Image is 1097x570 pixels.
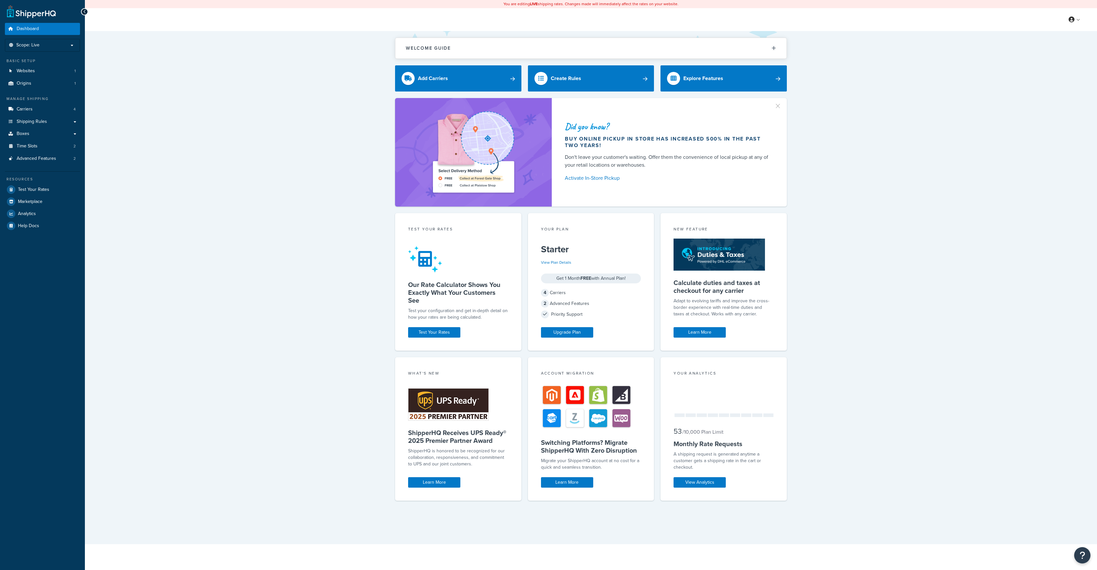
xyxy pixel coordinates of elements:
div: Advanced Features [541,299,641,308]
div: A shipping request is generated anytime a customer gets a shipping rate in the cart or checkout. [674,451,774,471]
div: Migrate your ShipperHQ account at no cost for a quick and seamless transition. [541,458,641,471]
div: Priority Support [541,310,641,319]
span: Websites [17,68,35,74]
div: New Feature [674,226,774,234]
div: Get 1 Month with Annual Plan! [541,274,641,283]
a: Origins1 [5,77,80,90]
div: Buy online pickup in store has increased 500% in the past two years! [565,136,771,149]
span: 2 [73,143,76,149]
div: Account Migration [541,370,641,378]
a: Upgrade Plan [541,327,593,338]
p: Adapt to evolving tariffs and improve the cross-border experience with real-time duties and taxes... [674,298,774,317]
span: Boxes [17,131,29,137]
div: Basic Setup [5,58,80,64]
a: Learn More [674,327,726,338]
b: LIVE [530,1,538,7]
a: Create Rules [528,65,654,92]
span: Help Docs [18,223,39,229]
a: Test Your Rates [5,184,80,195]
span: 1 [74,81,76,86]
button: Welcome Guide [395,38,787,59]
h5: Our Rate Calculator Shows You Exactly What Your Customers See [408,281,508,304]
h5: ShipperHQ Receives UPS Ready® 2025 Premier Partner Award [408,429,508,444]
h5: Calculate duties and taxes at checkout for any carrier [674,279,774,294]
img: ad-shirt-map-b0359fc47e01cab431d101c4b569394f6a03f54285957d908178d52f29eb9668.png [414,108,533,197]
div: Create Rules [551,74,581,83]
div: Carriers [541,288,641,297]
div: Test your rates [408,226,508,234]
span: 1 [74,68,76,74]
span: Carriers [17,107,33,112]
a: Explore Features [660,65,787,92]
span: 4 [541,289,549,297]
div: Explore Features [683,74,723,83]
li: Websites [5,65,80,77]
a: Analytics [5,208,80,220]
a: View Analytics [674,477,726,488]
h5: Switching Platforms? Migrate ShipperHQ With Zero Disruption [541,439,641,454]
span: 2 [541,300,549,308]
span: 53 [674,426,682,437]
a: Websites1 [5,65,80,77]
span: 2 [73,156,76,161]
span: 4 [73,107,76,112]
div: Did you know? [565,122,771,131]
a: Help Docs [5,220,80,232]
a: Add Carriers [395,65,521,92]
h5: Monthly Rate Requests [674,440,774,448]
li: Origins [5,77,80,90]
p: ShipperHQ is honored to be recognized for our collaboration, responsiveness, and commitment to UP... [408,448,508,467]
div: What's New [408,370,508,378]
button: Open Resource Center [1074,547,1090,563]
div: Resources [5,176,80,182]
small: / 10,000 Plan Limit [682,428,723,436]
a: Advanced Features2 [5,153,80,165]
div: Manage Shipping [5,96,80,102]
li: Advanced Features [5,153,80,165]
div: Your Analytics [674,370,774,378]
a: Test Your Rates [408,327,460,338]
span: Scope: Live [16,42,40,48]
h2: Welcome Guide [406,46,451,51]
span: Advanced Features [17,156,56,161]
a: Shipping Rules [5,116,80,128]
li: Carriers [5,103,80,115]
a: Learn More [408,477,460,488]
span: Time Slots [17,143,38,149]
a: Boxes [5,128,80,140]
a: View Plan Details [541,260,571,265]
a: Activate In-Store Pickup [565,174,771,183]
span: Dashboard [17,26,39,32]
strong: FREE [580,275,591,282]
a: Carriers4 [5,103,80,115]
a: Dashboard [5,23,80,35]
h5: Starter [541,244,641,255]
div: Test your configuration and get in-depth detail on how your rates are being calculated. [408,308,508,321]
a: Marketplace [5,196,80,208]
li: Time Slots [5,140,80,152]
div: Add Carriers [418,74,448,83]
span: Shipping Rules [17,119,47,125]
div: Your Plan [541,226,641,234]
a: Learn More [541,477,593,488]
div: Don't leave your customer's waiting. Offer them the convenience of local pickup at any of your re... [565,153,771,169]
span: Test Your Rates [18,187,49,193]
span: Analytics [18,211,36,217]
span: Marketplace [18,199,42,205]
span: Origins [17,81,31,86]
a: Time Slots2 [5,140,80,152]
